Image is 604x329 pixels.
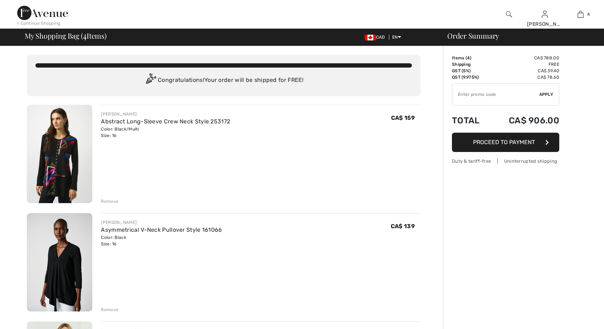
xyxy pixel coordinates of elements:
[27,105,92,203] img: Abstract Long-Sleeve Crew Neck Style 253172
[452,84,539,105] input: Promo code
[143,73,158,88] img: Congratulation2.svg
[452,74,490,80] td: QST (9.975%)
[542,11,548,18] a: Sign In
[101,226,222,233] a: Asymmetrical V-Neck Pullover Style 161066
[101,198,118,205] div: Remove
[17,6,68,20] img: 1ère Avenue
[539,91,554,98] span: Apply
[506,10,512,19] img: search the website
[101,118,230,125] a: Abstract Long-Sleeve Crew Neck Style 253172
[25,32,107,39] span: My Shopping Bag ( Items)
[490,61,559,68] td: Free
[392,35,401,40] span: EN
[490,68,559,74] td: CA$ 39.40
[101,234,222,247] div: Color: Black Size: 16
[17,20,60,26] div: < Continue Shopping
[35,73,412,88] div: Congratulations! Your order will be shipped for FREE!
[101,126,230,139] div: Color: Black/Multi Size: 16
[467,55,470,60] span: 4
[365,35,376,40] img: Canadian Dollar
[587,11,590,18] span: 4
[101,306,118,313] div: Remove
[439,32,600,39] div: Order Summary
[490,55,559,61] td: CA$ 788.00
[391,223,415,230] span: CA$ 139
[578,10,584,19] img: My Bag
[452,61,490,68] td: Shipping
[452,55,490,61] td: Items ( )
[27,213,92,311] img: Asymmetrical V-Neck Pullover Style 161066
[391,114,415,121] span: CA$ 159
[101,219,222,226] div: [PERSON_NAME]
[490,108,559,133] td: CA$ 906.00
[83,30,87,40] span: 4
[452,108,490,133] td: Total
[452,133,559,152] button: Proceed to Payment
[101,111,230,117] div: [PERSON_NAME]
[527,20,562,28] div: [PERSON_NAME]
[490,74,559,80] td: CA$ 78.60
[365,35,388,40] span: CAD
[452,158,559,164] div: Duty & tariff-free | Uninterrupted shipping
[563,10,598,19] a: 4
[473,139,535,146] span: Proceed to Payment
[452,68,490,74] td: GST (5%)
[542,10,548,19] img: My Info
